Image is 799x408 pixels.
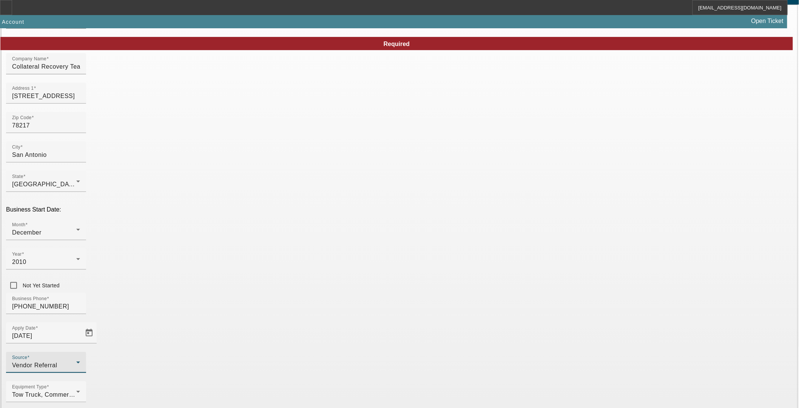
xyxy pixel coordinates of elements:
[12,181,78,187] span: [GEOGRAPHIC_DATA]
[12,174,23,179] mat-label: State
[12,355,27,360] mat-label: Source
[21,282,60,289] label: Not Yet Started
[12,115,32,120] mat-label: Zip Code
[12,222,25,227] mat-label: Month
[12,57,46,61] mat-label: Company Name
[12,259,26,265] span: 2010
[748,15,787,28] a: Open Ticket
[2,19,24,25] span: Account
[12,385,47,390] mat-label: Equipment Type
[12,229,42,236] span: December
[12,391,114,398] span: Tow Truck, Commercial Truck Other
[12,86,34,91] mat-label: Address 1
[12,326,35,331] mat-label: Apply Date
[12,362,57,368] span: Vendor Referral
[6,206,793,213] p: Business Start Date:
[12,145,20,150] mat-label: City
[384,41,410,47] span: Required
[82,325,97,341] button: Open calendar
[12,252,22,257] mat-label: Year
[12,296,47,301] mat-label: Business Phone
